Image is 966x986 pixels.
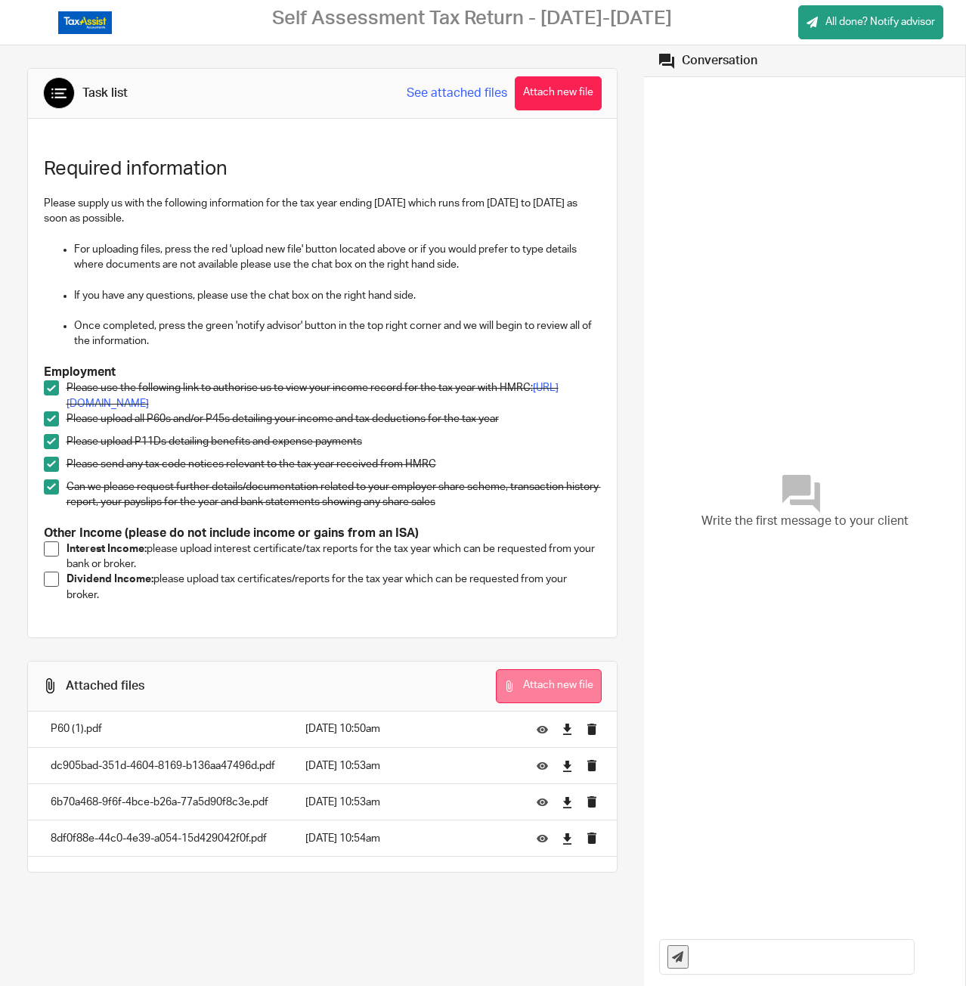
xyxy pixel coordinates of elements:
[51,831,275,846] p: 8df0f88e-44c0-4e39-a054-15d429042f0f.pdf
[82,85,128,101] div: Task list
[44,157,601,181] h1: Required information
[682,53,757,69] div: Conversation
[67,574,153,584] strong: Dividend Income:
[67,411,601,426] p: Please upload all P60s and/or P45s detailing your income and tax deductions for the tax year
[562,831,573,846] a: Download
[496,669,602,703] button: Attach new file
[44,196,601,227] p: Please supply us with the following information for the tax year ending [DATE] which runs from [D...
[272,7,672,30] h2: Self Assessment Tax Return - [DATE]-[DATE]
[51,795,275,810] p: 6b70a468-9f6f-4bce-b26a-77a5d90f8c3e.pdf
[515,76,602,110] button: Attach new file
[305,831,514,846] p: [DATE] 10:54am
[798,5,943,39] a: All done? Notify advisor
[74,242,601,273] p: For uploading files, press the red 'upload new file' button located above or if you would prefer ...
[51,721,275,736] p: P60 (1).pdf
[67,544,147,554] strong: Interest Income:
[67,541,601,572] p: please upload interest certificate/tax reports for the tax year which can be requested from your ...
[67,457,601,472] p: Please send any tax code notices relevant to the tax year received from HMRC
[44,527,419,539] strong: Other Income (please do not include income or gains from an ISA)
[825,14,935,29] span: All done? Notify advisor
[67,380,601,411] p: Please use the following link to authorise us to view your income record for the tax year with HMRC:
[562,758,573,774] a: Download
[701,513,909,530] span: Write the first message to your client
[67,572,601,603] p: please upload tax certificates/reports for the tax year which can be requested from your broker.
[74,318,601,349] p: Once completed, press the green 'notify advisor' button in the top right corner and we will begin...
[66,678,144,694] div: Attached files
[58,11,112,34] img: Logo_TaxAssistAccountants_FullColour_RGB.png
[305,758,514,774] p: [DATE] 10:53am
[562,795,573,810] a: Download
[51,758,275,774] p: dc905bad-351d-4604-8169-b136aa47496d.pdf
[305,721,514,736] p: [DATE] 10:50am
[305,795,514,810] p: [DATE] 10:53am
[44,366,116,378] strong: Employment
[407,85,507,102] a: See attached files
[67,479,601,510] p: Can we please request further details/documentation related to your employer share scheme, transa...
[67,383,559,408] a: [URL][DOMAIN_NAME]
[74,288,601,303] p: If you have any questions, please use the chat box on the right hand side.
[67,434,601,449] p: Please upload P11Ds detailing benefits and expense payments
[562,721,573,736] a: Download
